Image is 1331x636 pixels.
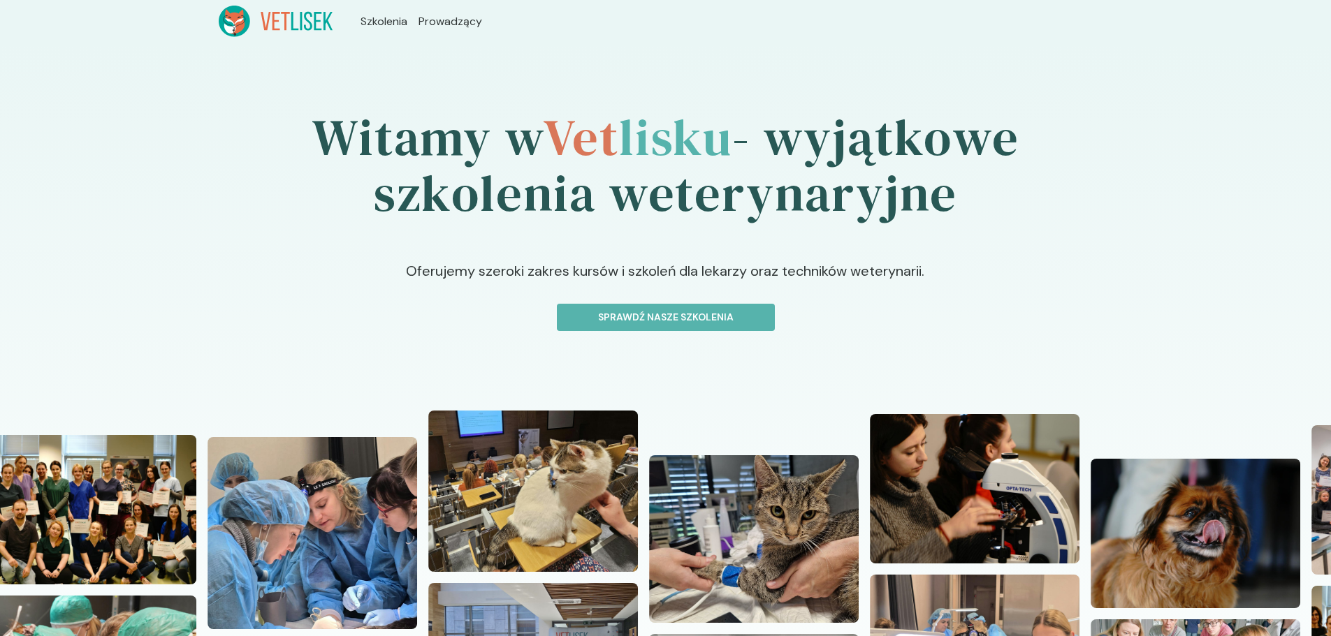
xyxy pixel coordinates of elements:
span: Vet [543,103,619,172]
img: Z2WOzZbqstJ98vaN_20241110_112957.jpg [208,437,417,629]
p: Sprawdź nasze szkolenia [569,310,763,325]
img: Z2WOx5bqstJ98vaI_20240512_101618.jpg [428,411,638,572]
img: Z2WOrpbqstJ98vaB_DSC04907.JPG [870,414,1079,563]
a: Prowadzący [419,13,482,30]
button: Sprawdź nasze szkolenia [557,304,775,331]
p: Oferujemy szeroki zakres kursów i szkoleń dla lekarzy oraz techników weterynarii. [222,260,1110,304]
h1: Witamy w - wyjątkowe szkolenia weterynaryjne [219,71,1113,260]
span: lisku [619,103,732,172]
img: Z2WOn5bqstJ98vZ7_DSC06617.JPG [1091,459,1300,608]
img: Z2WOuJbqstJ98vaF_20221127_125425.jpg [649,455,859,623]
a: Szkolenia [361,13,407,30]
